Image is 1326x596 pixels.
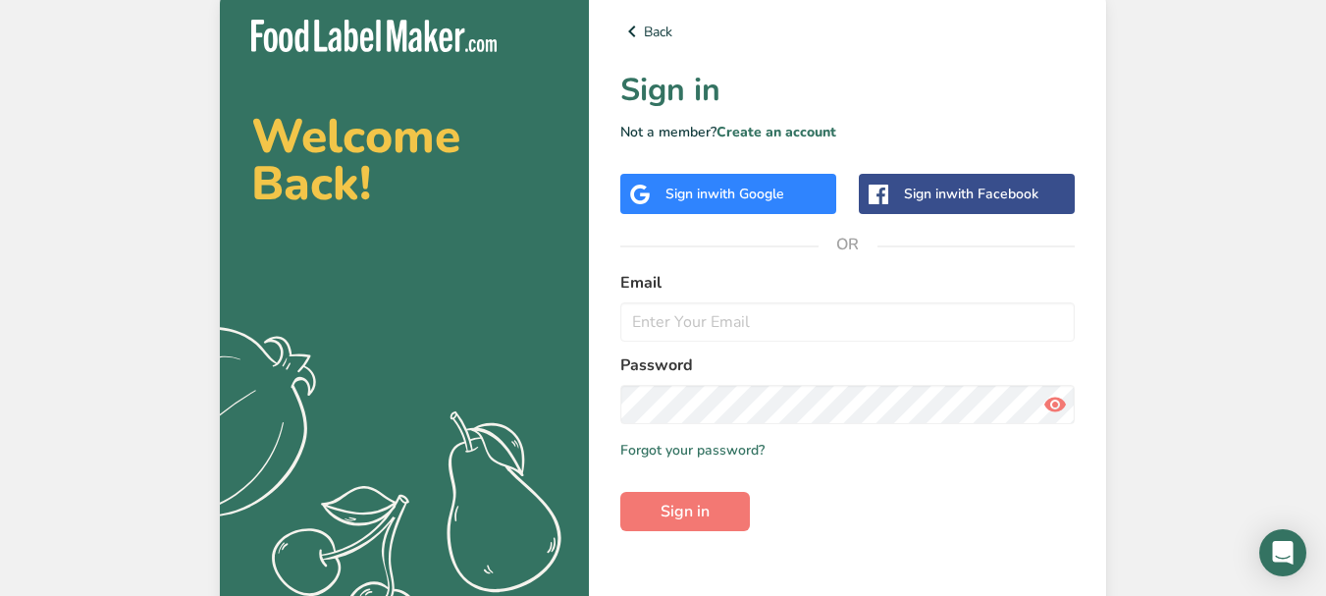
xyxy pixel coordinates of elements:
label: Email [620,271,1075,295]
span: with Facebook [946,185,1038,203]
div: Open Intercom Messenger [1259,529,1306,576]
a: Forgot your password? [620,440,765,461]
img: Food Label Maker [251,20,497,52]
span: OR [819,215,877,274]
label: Password [620,353,1075,377]
div: Sign in [904,184,1038,204]
h1: Sign in [620,67,1075,114]
a: Create an account [716,123,836,141]
button: Sign in [620,492,750,531]
div: Sign in [665,184,784,204]
h2: Welcome Back! [251,113,557,207]
a: Back [620,20,1075,43]
input: Enter Your Email [620,302,1075,342]
span: Sign in [661,500,710,523]
span: with Google [708,185,784,203]
p: Not a member? [620,122,1075,142]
